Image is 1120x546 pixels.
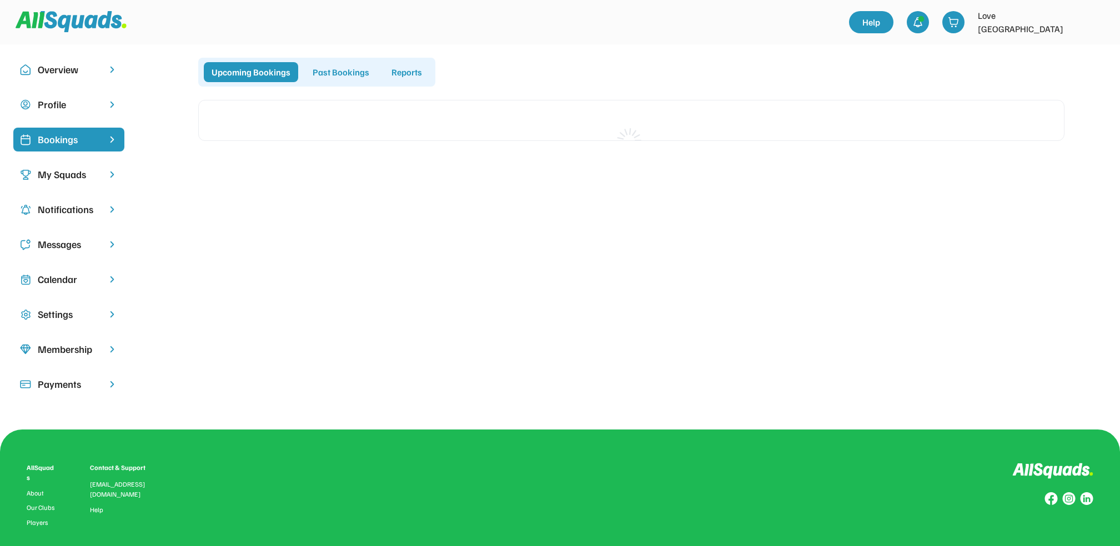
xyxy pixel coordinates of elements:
img: chevron-right.svg [107,309,118,320]
div: Contact & Support [90,463,159,473]
div: My Squads [38,167,100,182]
img: Group%20copy%206.svg [1080,492,1093,505]
img: LTPP_Logo_REV.jpeg [1084,11,1107,33]
img: chevron-right.svg [107,344,118,355]
img: Icon%20copy%2016.svg [20,309,31,320]
img: Icon%20%2815%29.svg [20,379,31,390]
img: shopping-cart-01%20%281%29.svg [948,17,959,28]
img: Icon%20copy%2010.svg [20,64,31,75]
img: chevron-right.svg [107,379,118,390]
div: Payments [38,377,100,392]
a: Help [90,506,103,514]
img: chevron-right.svg [107,99,118,110]
div: [EMAIL_ADDRESS][DOMAIN_NAME] [90,479,159,499]
img: Icon%20copy%204.svg [20,204,31,215]
div: Upcoming Bookings [204,62,298,82]
img: Squad%20Logo.svg [16,11,127,32]
div: Messages [38,237,100,252]
img: bell-03%20%281%29.svg [912,17,923,28]
div: Bookings [38,132,100,147]
img: chevron-right%20copy%203.svg [107,134,118,145]
div: Profile [38,97,100,112]
a: About [27,489,57,497]
div: Overview [38,62,100,77]
div: Reports [384,62,430,82]
img: Icon%20copy%203.svg [20,169,31,180]
img: Icon%20copy%207.svg [20,274,31,285]
img: Group%20copy%207.svg [1062,492,1076,505]
div: Settings [38,307,100,322]
a: Players [27,519,57,527]
img: chevron-right.svg [107,204,118,215]
img: Icon%20copy%208.svg [20,344,31,355]
img: Logo%20inverted.svg [1012,463,1093,479]
img: Icon%20copy%205.svg [20,239,31,250]
img: chevron-right.svg [107,169,118,180]
div: Calendar [38,272,100,287]
a: Our Clubs [27,504,57,512]
div: Past Bookings [305,62,377,82]
img: user-circle.svg [20,99,31,110]
div: AllSquads [27,463,57,483]
a: Help [849,11,893,33]
div: Love [GEOGRAPHIC_DATA] [978,9,1078,36]
img: Icon%20%2819%29.svg [20,134,31,145]
img: chevron-right.svg [107,64,118,75]
img: chevron-right.svg [107,274,118,285]
div: Notifications [38,202,100,217]
img: Group%20copy%208.svg [1044,492,1058,505]
div: Membership [38,342,100,357]
img: chevron-right.svg [107,239,118,250]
